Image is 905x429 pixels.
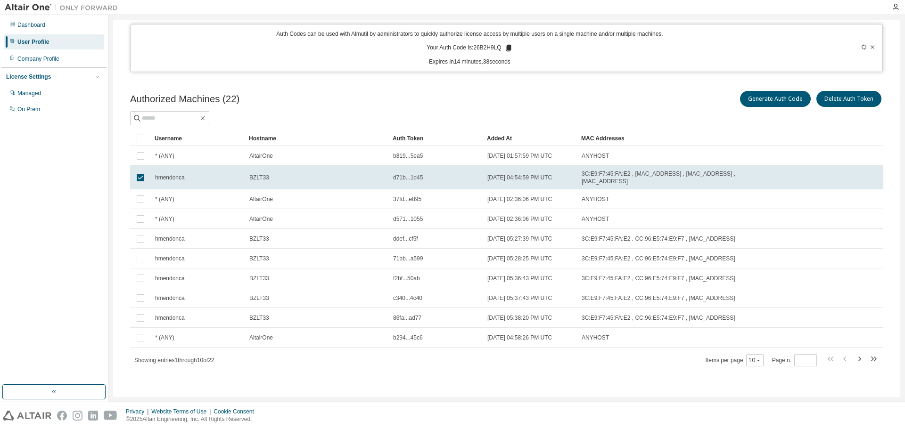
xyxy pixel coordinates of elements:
[155,195,174,203] span: * (ANY)
[73,411,82,421] img: instagram.svg
[155,152,174,160] span: * (ANY)
[749,356,761,364] button: 10
[393,174,423,181] span: d71b...1d45
[816,91,881,107] button: Delete Auth Token
[249,255,269,262] span: BZLT33
[151,408,214,415] div: Website Terms of Use
[17,21,45,29] div: Dashboard
[582,170,779,185] span: 3C:E9:F7:45:FA:E2 , [MAC_ADDRESS] , [MAC_ADDRESS] , [MAC_ADDRESS]
[487,314,552,322] span: [DATE] 05:38:20 PM UTC
[582,152,609,160] span: ANYHOST
[155,255,185,262] span: hmendonca
[126,415,260,423] p: © 2025 Altair Engineering, Inc. All Rights Reserved.
[137,30,803,38] p: Auth Codes can be used with Almutil by administrators to quickly authorize license access by mult...
[17,89,41,97] div: Managed
[393,255,423,262] span: 71bb...a599
[17,105,40,113] div: On Prem
[427,44,512,52] p: Your Auth Code is: 26B2H9LQ
[393,314,421,322] span: 86fa...ad77
[393,294,422,302] span: c340...4c40
[487,195,552,203] span: [DATE] 02:36:06 PM UTC
[137,58,803,66] p: Expires in 14 minutes, 38 seconds
[487,294,552,302] span: [DATE] 05:37:43 PM UTC
[582,275,735,282] span: 3C:E9:F7:45:FA:E2 , CC:96:E5:74:E9:F7 , [MAC_ADDRESS]
[487,334,552,341] span: [DATE] 04:58:26 PM UTC
[134,357,214,364] span: Showing entries 1 through 10 of 22
[249,235,269,243] span: BZLT33
[487,255,552,262] span: [DATE] 05:28:25 PM UTC
[104,411,117,421] img: youtube.svg
[155,334,174,341] span: * (ANY)
[6,73,51,81] div: License Settings
[706,354,764,366] span: Items per page
[126,408,151,415] div: Privacy
[487,152,552,160] span: [DATE] 01:57:59 PM UTC
[249,334,273,341] span: AltairOne
[487,275,552,282] span: [DATE] 05:36:43 PM UTC
[214,408,259,415] div: Cookie Consent
[88,411,98,421] img: linkedin.svg
[393,152,423,160] span: b819...5ea5
[155,174,185,181] span: hmendonca
[130,94,239,105] span: Authorized Machines (22)
[582,314,735,322] span: 3C:E9:F7:45:FA:E2 , CC:96:E5:74:E9:F7 , [MAC_ADDRESS]
[582,334,609,341] span: ANYHOST
[5,3,123,12] img: Altair One
[155,294,185,302] span: hmendonca
[740,91,811,107] button: Generate Auth Code
[393,235,418,243] span: ddef...cf5f
[772,354,817,366] span: Page n.
[249,174,269,181] span: BZLT33
[17,55,59,63] div: Company Profile
[487,235,552,243] span: [DATE] 05:27:39 PM UTC
[249,275,269,282] span: BZLT33
[155,314,185,322] span: hmendonca
[249,131,385,146] div: Hostname
[3,411,51,421] img: altair_logo.svg
[487,215,552,223] span: [DATE] 02:36:06 PM UTC
[155,131,241,146] div: Username
[582,215,609,223] span: ANYHOST
[249,294,269,302] span: BZLT33
[393,131,479,146] div: Auth Token
[17,38,49,46] div: User Profile
[249,152,273,160] span: AltairOne
[581,131,780,146] div: MAC Addresses
[249,195,273,203] span: AltairOne
[393,275,420,282] span: f2bf...50ab
[393,195,421,203] span: 37fd...e895
[249,314,269,322] span: BZLT33
[393,334,423,341] span: b294...45c6
[155,235,185,243] span: hmendonca
[155,275,185,282] span: hmendonca
[582,255,735,262] span: 3C:E9:F7:45:FA:E2 , CC:96:E5:74:E9:F7 , [MAC_ADDRESS]
[487,174,552,181] span: [DATE] 04:54:59 PM UTC
[57,411,67,421] img: facebook.svg
[582,195,609,203] span: ANYHOST
[487,131,574,146] div: Added At
[582,294,735,302] span: 3C:E9:F7:45:FA:E2 , CC:96:E5:74:E9:F7 , [MAC_ADDRESS]
[393,215,423,223] span: d571...1055
[582,235,735,243] span: 3C:E9:F7:45:FA:E2 , CC:96:E5:74:E9:F7 , [MAC_ADDRESS]
[155,215,174,223] span: * (ANY)
[249,215,273,223] span: AltairOne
